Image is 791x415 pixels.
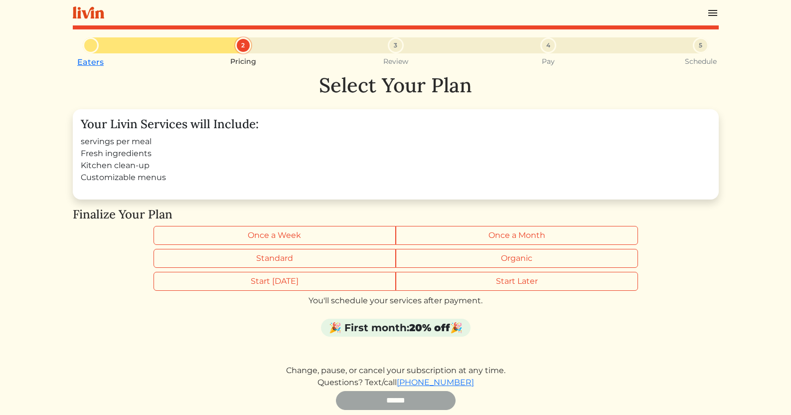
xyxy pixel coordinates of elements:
[154,226,638,245] div: Billing frequency
[81,172,711,184] li: Customizable menus
[383,57,408,66] small: Review
[321,319,471,337] div: 🎉 First month: 🎉
[396,272,638,291] label: Start Later
[396,226,638,245] label: Once a Month
[397,378,474,387] a: [PHONE_NUMBER]
[685,57,717,66] small: Schedule
[154,272,396,291] label: Start [DATE]
[81,160,711,172] li: Kitchen clean-up
[73,207,719,222] h4: Finalize Your Plan
[707,7,719,19] img: menu_hamburger-cb6d353cf0ecd9f46ceae1c99ecbeb4a00e71ca567a856bd81f57e9d8c17bb26.svg
[241,41,245,50] span: 2
[699,41,702,50] span: 5
[73,365,719,377] div: Change, pause, or cancel your subscription at any time.
[81,148,711,160] li: Fresh ingredients
[77,57,104,67] a: Eaters
[73,295,719,307] div: You'll schedule your services after payment.
[73,377,719,389] div: Questions? Text/call
[409,322,450,334] strong: 20% off
[396,249,638,268] label: Organic
[546,41,550,50] span: 4
[73,73,719,97] h1: Select Your Plan
[81,117,711,132] h4: Your Livin Services will Include:
[81,136,711,148] li: servings per meal
[154,272,638,291] div: Start timing
[154,249,638,268] div: Grocery type
[73,6,104,19] img: livin-logo-a0d97d1a881af30f6274990eb6222085a2533c92bbd1e4f22c21b4f0d0e3210c.svg
[154,226,396,245] label: Once a Week
[542,57,555,66] small: Pay
[230,57,256,66] small: Pricing
[154,249,396,268] label: Standard
[394,41,397,50] span: 3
